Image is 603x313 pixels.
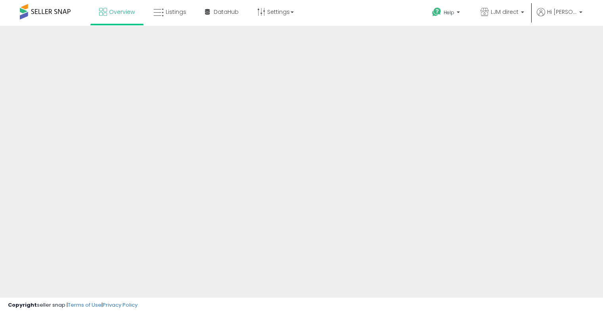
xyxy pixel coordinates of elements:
[491,8,519,16] span: LJM direct
[537,8,582,26] a: Hi [PERSON_NAME]
[109,8,135,16] span: Overview
[214,8,239,16] span: DataHub
[444,9,454,16] span: Help
[166,8,186,16] span: Listings
[426,1,468,26] a: Help
[8,301,37,309] strong: Copyright
[8,302,138,309] div: seller snap | |
[68,301,101,309] a: Terms of Use
[547,8,577,16] span: Hi [PERSON_NAME]
[103,301,138,309] a: Privacy Policy
[432,7,442,17] i: Get Help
